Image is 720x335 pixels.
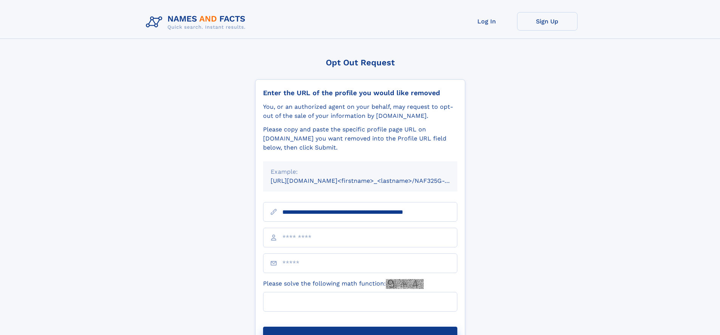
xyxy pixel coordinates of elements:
[263,102,457,120] div: You, or an authorized agent on your behalf, may request to opt-out of the sale of your informatio...
[457,12,517,31] a: Log In
[263,279,424,289] label: Please solve the following math function:
[263,125,457,152] div: Please copy and paste the specific profile page URL on [DOMAIN_NAME] you want removed into the Pr...
[263,89,457,97] div: Enter the URL of the profile you would like removed
[271,167,450,176] div: Example:
[271,177,472,184] small: [URL][DOMAIN_NAME]<firstname>_<lastname>/NAF325G-xxxxxxxx
[143,12,252,32] img: Logo Names and Facts
[255,58,465,67] div: Opt Out Request
[517,12,578,31] a: Sign Up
